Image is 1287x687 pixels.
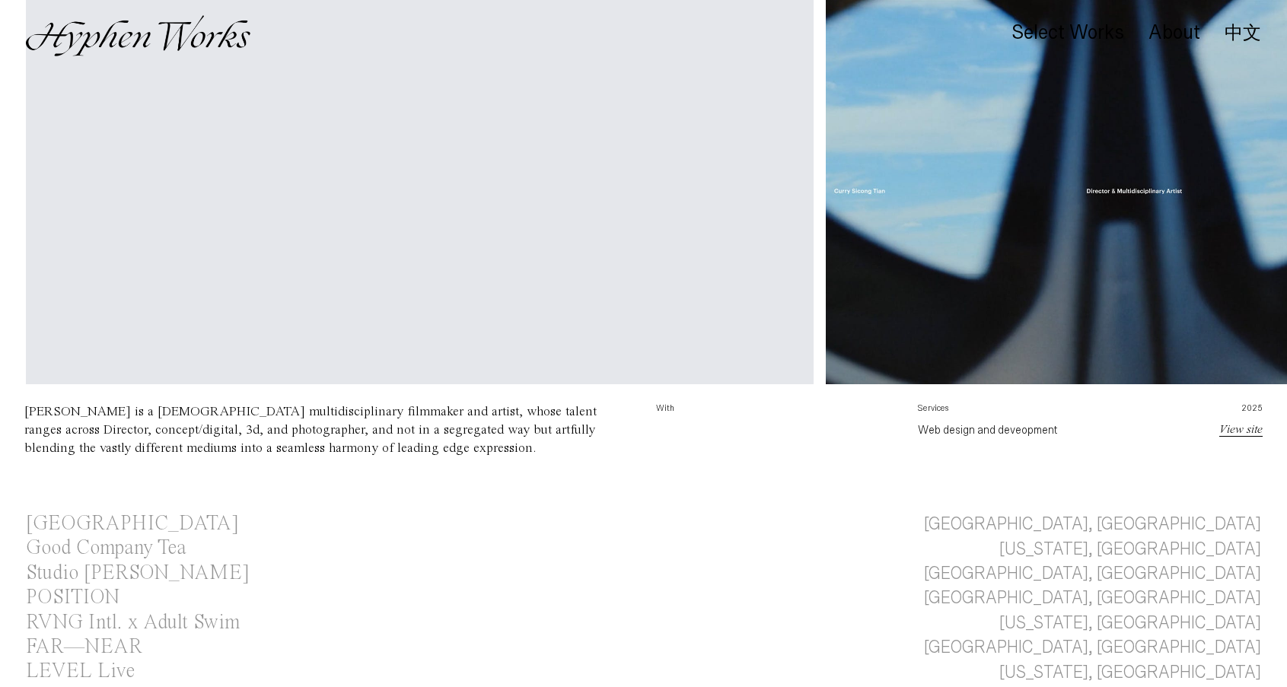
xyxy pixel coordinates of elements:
[24,405,597,455] div: [PERSON_NAME] is a [DEMOGRAPHIC_DATA] multidisciplinary filmmaker and artist, whose talent ranges...
[999,537,1261,561] div: [US_STATE], [GEOGRAPHIC_DATA]
[26,514,239,534] div: [GEOGRAPHIC_DATA]
[999,611,1261,635] div: [US_STATE], [GEOGRAPHIC_DATA]
[656,402,894,421] p: With
[1011,22,1124,43] div: Select Works
[26,661,135,682] div: LEVEL Live
[1180,402,1263,421] p: 2025
[924,512,1261,536] div: [GEOGRAPHIC_DATA], [GEOGRAPHIC_DATA]
[924,561,1261,586] div: [GEOGRAPHIC_DATA], [GEOGRAPHIC_DATA]
[26,15,250,56] img: Hyphen Works
[26,612,240,633] div: RVNG Intl. x Adult Swim
[999,660,1261,685] div: [US_STATE], [GEOGRAPHIC_DATA]
[918,421,1156,439] p: Web design and deveopment
[1225,24,1261,41] a: 中文
[918,402,1156,421] p: Services
[1219,424,1263,436] a: View site
[1148,25,1200,42] a: About
[26,563,250,584] div: Studio [PERSON_NAME]
[1148,22,1200,43] div: About
[26,637,142,657] div: FAR—NEAR
[1011,25,1124,42] a: Select Works
[924,586,1261,610] div: [GEOGRAPHIC_DATA], [GEOGRAPHIC_DATA]
[26,587,119,608] div: POSITION
[26,538,186,558] div: Good Company Tea
[924,635,1261,660] div: [GEOGRAPHIC_DATA], [GEOGRAPHIC_DATA]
